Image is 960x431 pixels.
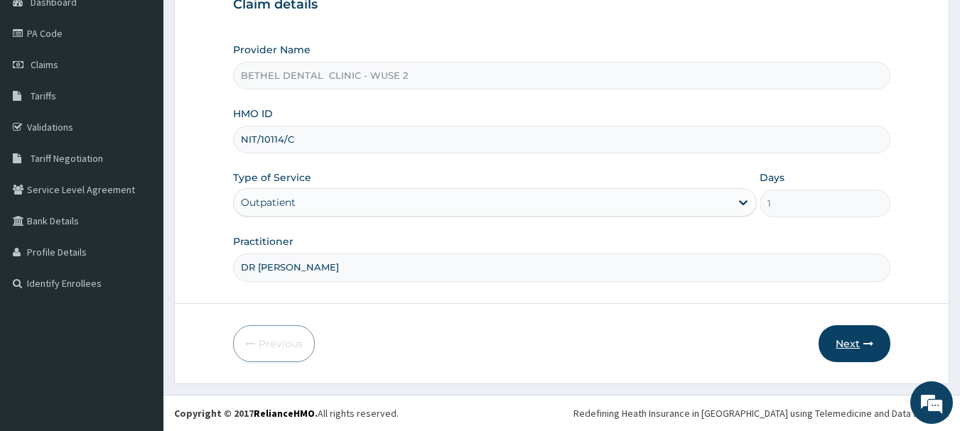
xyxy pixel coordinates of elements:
[241,195,296,209] div: Outpatient
[233,234,293,249] label: Practitioner
[233,7,267,41] div: Minimize live chat window
[82,126,196,270] span: We're online!
[74,80,239,98] div: Chat with us now
[31,152,103,165] span: Tariff Negotiation
[7,283,271,333] textarea: Type your message and hit 'Enter'
[233,253,891,281] input: Enter Name
[233,325,315,362] button: Previous
[174,407,318,420] strong: Copyright © 2017 .
[163,395,960,431] footer: All rights reserved.
[819,325,890,362] button: Next
[31,58,58,71] span: Claims
[26,71,58,107] img: d_794563401_company_1708531726252_794563401
[233,126,891,153] input: Enter HMO ID
[31,89,56,102] span: Tariffs
[254,407,315,420] a: RelianceHMO
[573,406,949,420] div: Redefining Heath Insurance in [GEOGRAPHIC_DATA] using Telemedicine and Data Science!
[233,43,311,57] label: Provider Name
[760,170,784,185] label: Days
[233,107,273,121] label: HMO ID
[233,170,311,185] label: Type of Service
